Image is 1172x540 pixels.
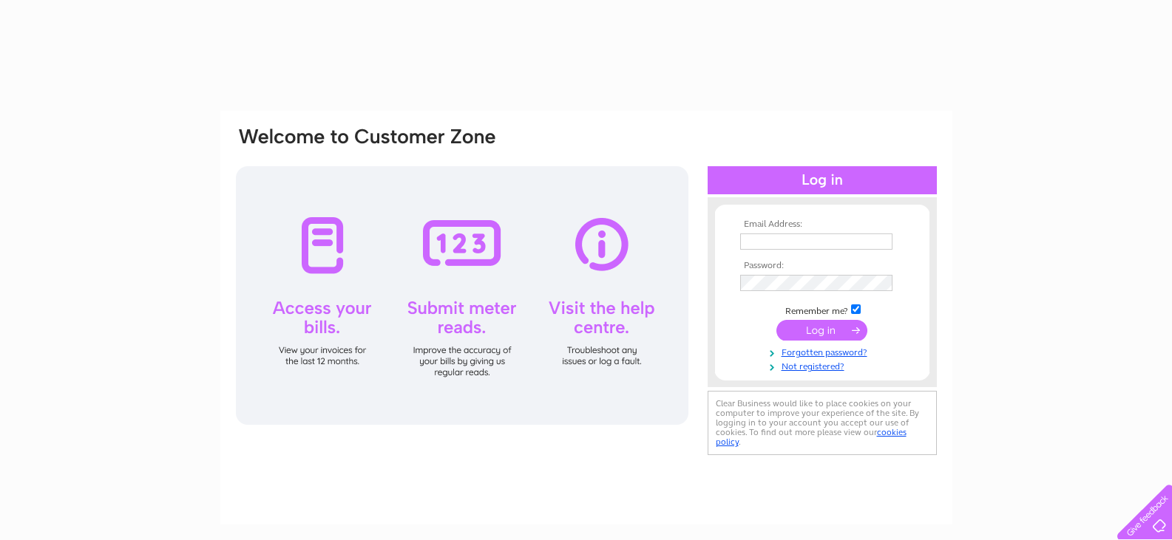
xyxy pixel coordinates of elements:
a: Not registered? [740,358,908,372]
th: Password: [736,261,908,271]
td: Remember me? [736,302,908,317]
input: Submit [776,320,867,341]
a: cookies policy [716,427,907,447]
a: Forgotten password? [740,344,908,358]
div: Clear Business would like to place cookies on your computer to improve your experience of the sit... [708,391,937,455]
th: Email Address: [736,219,908,230]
